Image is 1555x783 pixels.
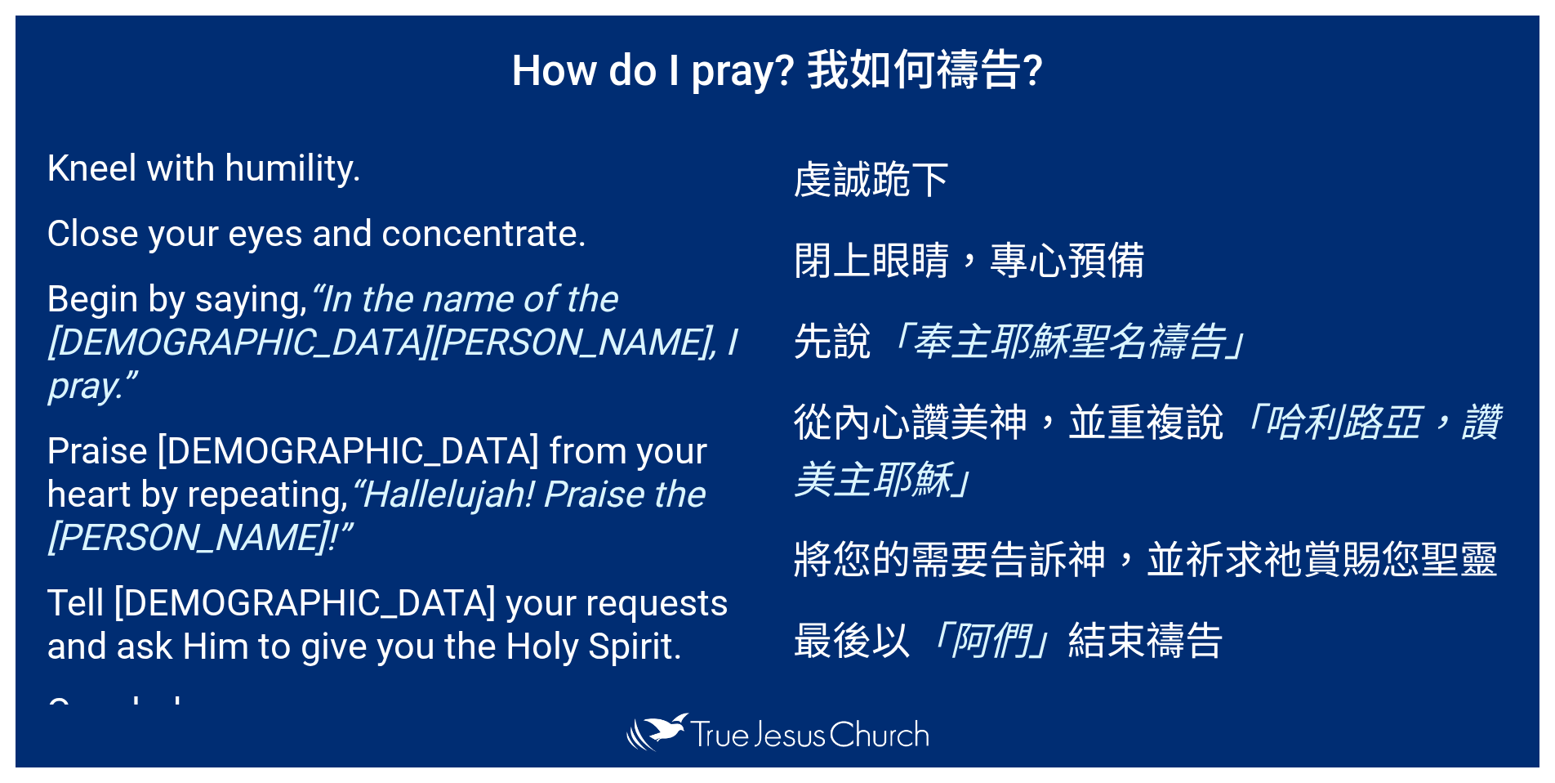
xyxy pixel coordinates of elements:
[793,400,1499,503] em: 「哈利路亞，讚美主耶穌」
[793,609,1508,666] p: 最後以 結束禱告
[47,581,762,668] p: Tell [DEMOGRAPHIC_DATA] your requests and ask Him to give you the Holy Spirit.
[47,212,762,255] p: Close your eyes and concentrate.
[47,472,704,559] em: “Hallelujah! Praise the [PERSON_NAME]!”
[793,528,1508,585] p: 將您的需要告訴神，並祈求祂賞賜您聖靈
[793,229,1508,286] p: 閉上眼睛，專心預備
[47,146,762,190] p: Kneel with humility.
[911,618,1067,664] em: 「阿們」
[793,310,1508,367] p: 先說
[47,277,735,407] em: “In the name of the [DEMOGRAPHIC_DATA][PERSON_NAME], I pray.”
[16,16,1539,117] h1: How do I pray? 我如何禱告?
[793,391,1508,505] p: 從內心讚美神，並重複說
[47,690,762,776] p: Conclude your prayer with,
[871,319,1263,365] em: 「奉主耶穌聖名禱告」
[47,277,762,407] p: Begin by saying,
[793,148,1508,205] p: 虔誠跪下
[47,429,762,559] p: Praise [DEMOGRAPHIC_DATA] from your heart by repeating,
